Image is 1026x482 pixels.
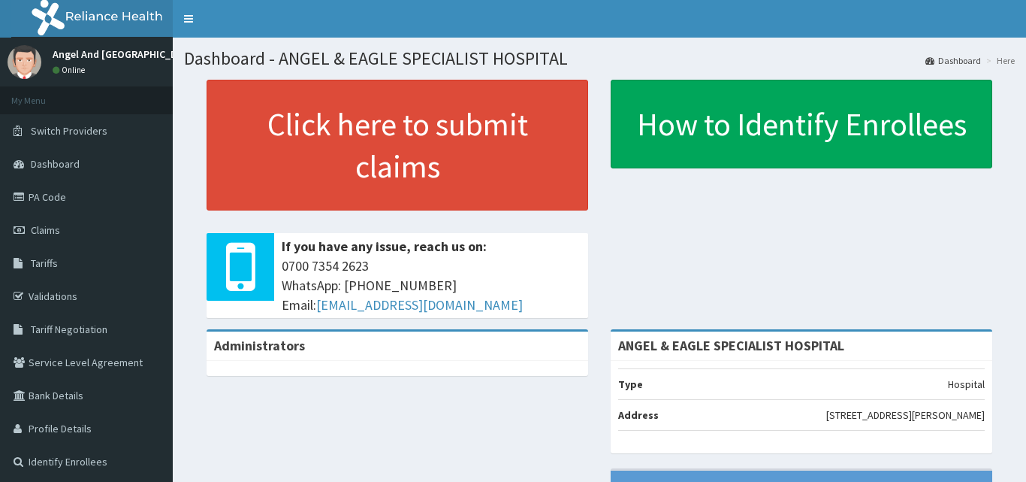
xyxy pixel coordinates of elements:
[618,337,844,354] strong: ANGEL & EAGLE SPECIALIST HOSPITAL
[282,256,581,314] span: 0700 7354 2623 WhatsApp: [PHONE_NUMBER] Email:
[214,337,305,354] b: Administrators
[982,54,1015,67] li: Here
[316,296,523,314] a: [EMAIL_ADDRESS][DOMAIN_NAME]
[618,408,659,422] b: Address
[611,80,992,168] a: How to Identify Enrollees
[925,54,981,67] a: Dashboard
[184,49,1015,68] h1: Dashboard - ANGEL & EAGLE SPECIALIST HOSPITAL
[282,238,487,255] b: If you have any issue, reach us on:
[53,65,89,75] a: Online
[8,45,41,79] img: User Image
[31,256,58,270] span: Tariffs
[31,157,80,171] span: Dashboard
[53,49,198,59] p: Angel And [GEOGRAPHIC_DATA]
[207,80,588,211] a: Click here to submit claims
[948,377,985,392] p: Hospital
[31,124,107,138] span: Switch Providers
[826,408,985,423] p: [STREET_ADDRESS][PERSON_NAME]
[31,323,107,336] span: Tariff Negotiation
[618,377,643,391] b: Type
[31,223,60,237] span: Claims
